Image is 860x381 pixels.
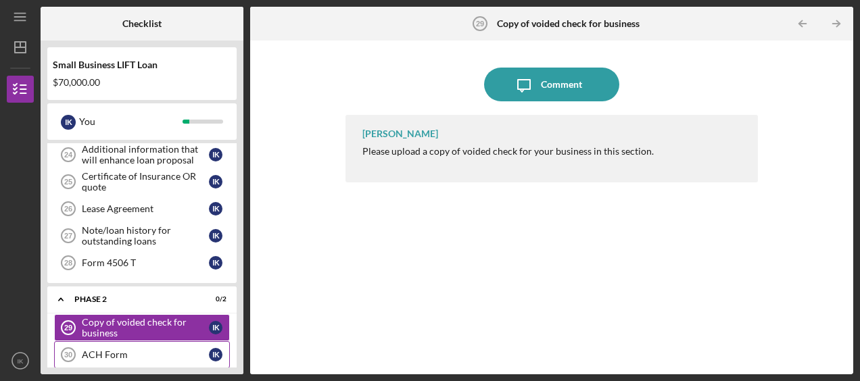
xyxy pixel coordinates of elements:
[54,195,230,222] a: 26Lease AgreementIK
[82,317,209,338] div: Copy of voided check for business
[17,357,24,365] text: IK
[54,314,230,341] a: 29Copy of voided check for businessIK
[362,146,654,157] div: Please upload a copy of voided check for your business in this section.
[79,110,183,133] div: You
[64,205,72,213] tspan: 26
[484,68,619,101] button: Comment
[61,115,76,130] div: I K
[209,202,222,215] div: I K
[64,324,72,332] tspan: 29
[82,349,209,360] div: ACH Form
[53,77,231,88] div: $70,000.00
[82,257,209,268] div: Form 4506 T
[362,128,438,139] div: [PERSON_NAME]
[64,232,72,240] tspan: 27
[64,151,73,159] tspan: 24
[209,175,222,188] div: I K
[209,229,222,243] div: I K
[64,259,72,267] tspan: 28
[82,225,209,247] div: Note/loan history for outstanding loans
[54,249,230,276] a: 28Form 4506 TIK
[7,347,34,374] button: IK
[64,351,72,359] tspan: 30
[209,148,222,161] div: I K
[82,144,209,166] div: Additional information that will enhance loan proposal
[64,178,72,186] tspan: 25
[54,222,230,249] a: 27Note/loan history for outstanding loansIK
[476,20,484,28] tspan: 29
[54,168,230,195] a: 25Certificate of Insurance OR quoteIK
[74,295,193,303] div: Phase 2
[54,141,230,168] a: 24Additional information that will enhance loan proposalIK
[209,348,222,361] div: I K
[82,171,209,193] div: Certificate of Insurance OR quote
[53,59,231,70] div: Small Business LIFT Loan
[209,321,222,334] div: I K
[202,295,226,303] div: 0 / 2
[82,203,209,214] div: Lease Agreement
[541,68,582,101] div: Comment
[497,18,640,29] b: Copy of voided check for business
[54,341,230,368] a: 30ACH FormIK
[122,18,162,29] b: Checklist
[209,256,222,270] div: I K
